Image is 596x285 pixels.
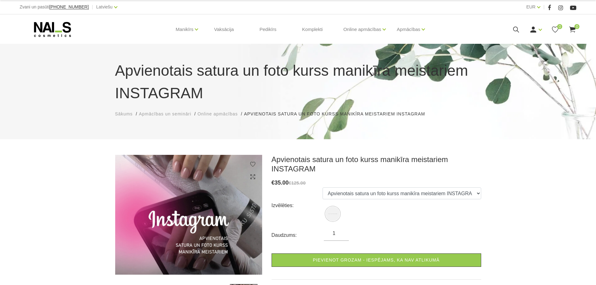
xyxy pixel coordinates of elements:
[49,5,89,9] a: [PHONE_NUMBER]
[272,230,324,240] div: Daudzums:
[20,3,89,11] div: Zvani un pasūti
[326,207,340,221] img: Apvienotais satura un foto kurss manikīra meistariem INSTAGRAM
[115,111,133,117] a: Sākums
[568,26,576,33] a: 0
[275,180,289,186] span: 35.00
[297,14,328,44] a: Komplekti
[526,3,536,11] a: EUR
[574,24,579,29] span: 0
[96,3,113,11] a: Latviešu
[49,4,89,9] span: [PHONE_NUMBER]
[326,207,340,221] label: Nav atlikumā
[115,59,481,104] h1: Apvienotais satura un foto kurss manikīra meistariem INSTAGRAM
[176,17,194,42] a: Manikīrs
[139,111,191,117] a: Apmācības un semināri
[209,14,239,44] a: Vaksācija
[397,17,420,42] a: Apmācības
[289,180,306,186] s: €125.00
[197,111,238,116] span: Online apmācības
[343,17,381,42] a: Online apmācības
[115,111,133,116] span: Sākums
[115,155,262,275] img: ...
[254,14,281,44] a: Pedikīrs
[272,180,275,186] span: €
[551,26,559,33] a: 0
[543,3,545,11] span: |
[272,155,481,174] h3: Apvienotais satura un foto kurss manikīra meistariem INSTAGRAM
[557,24,562,29] span: 0
[272,253,481,267] a: Pievienot grozam
[244,111,431,117] li: Apvienotais satura un foto kurss manikīra meistariem INSTAGRAM
[272,201,323,211] div: Izvēlēties:
[139,111,191,116] span: Apmācības un semināri
[197,111,238,117] a: Online apmācības
[92,3,93,11] span: |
